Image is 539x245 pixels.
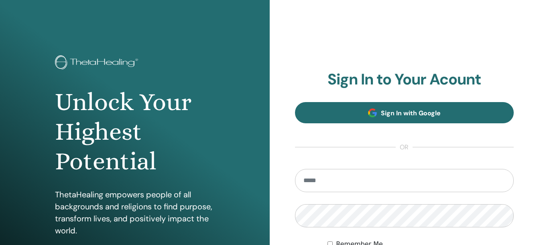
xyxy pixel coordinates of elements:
[381,109,441,117] span: Sign In with Google
[55,87,215,177] h1: Unlock Your Highest Potential
[396,143,413,152] span: or
[55,189,215,237] p: ThetaHealing empowers people of all backgrounds and religions to find purpose, transform lives, a...
[295,102,514,123] a: Sign In with Google
[295,70,514,89] h2: Sign In to Your Acount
